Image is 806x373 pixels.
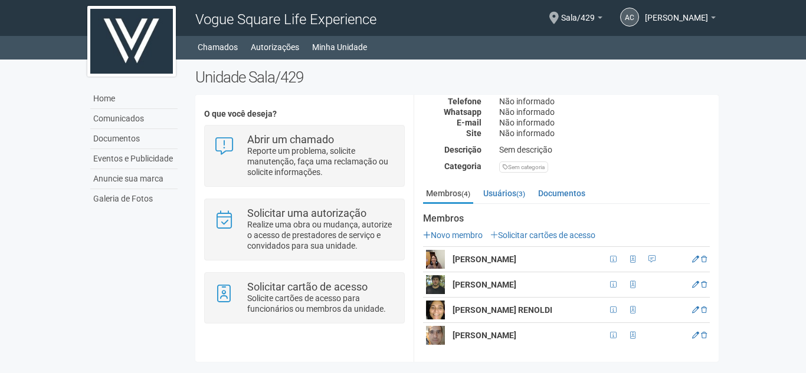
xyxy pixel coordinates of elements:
[90,169,178,189] a: Anuncie sua marca
[90,109,178,129] a: Comunicados
[461,190,470,198] small: (4)
[692,255,699,263] a: Editar membro
[499,161,548,173] div: Sem categoria
[692,306,699,314] a: Editar membro
[490,230,595,240] a: Solicitar cartões de acesso
[692,331,699,339] a: Editar membro
[453,331,516,340] strong: [PERSON_NAME]
[453,280,516,289] strong: [PERSON_NAME]
[645,15,716,24] a: [PERSON_NAME]
[195,11,376,28] span: Vogue Square Life Experience
[247,219,395,251] p: Realize uma obra ou mudança, autorize o acesso de prestadores de serviço e convidados para sua un...
[426,301,445,319] img: user.png
[90,129,178,149] a: Documentos
[561,2,595,22] span: Sala/429
[701,331,707,339] a: Excluir membro
[247,146,395,177] p: Reporte um problema, solicite manutenção, faça uma reclamação ou solicite informações.
[490,96,719,107] div: Não informado
[247,133,334,146] strong: Abrir um chamado
[516,190,525,198] small: (3)
[195,68,719,86] h2: Unidade Sala/429
[423,213,710,224] strong: Membros
[692,280,699,289] a: Editar membro
[480,184,528,202] a: Usuários(3)
[426,326,445,345] img: user.png
[701,306,707,314] a: Excluir membro
[466,128,481,138] strong: Site
[444,145,481,154] strong: Descrição
[457,118,481,127] strong: E-mail
[251,39,299,55] a: Autorizações
[90,149,178,169] a: Eventos e Publicidade
[423,230,483,240] a: Novo membro
[90,189,178,209] a: Galeria de Fotos
[204,110,404,118] h4: O que você deseja?
[448,97,481,106] strong: Telefone
[701,255,707,263] a: Excluir membro
[247,207,366,219] strong: Solicitar uma autorização
[490,107,719,117] div: Não informado
[561,15,602,24] a: Sala/429
[490,128,719,138] div: Não informado
[90,89,178,109] a: Home
[535,184,588,202] a: Documentos
[214,282,395,314] a: Solicitar cartão de acesso Solicite cartões de acesso para funcionários ou membros da unidade.
[444,107,481,117] strong: Whatsapp
[645,2,708,22] span: Ana Cristina Vieira Lacerda
[490,117,719,128] div: Não informado
[423,184,473,204] a: Membros(4)
[247,293,395,314] p: Solicite cartões de acesso para funcionários ou membros da unidade.
[214,134,395,177] a: Abrir um chamado Reporte um problema, solicite manutenção, faça uma reclamação ou solicite inform...
[198,39,238,55] a: Chamados
[453,255,516,264] strong: [PERSON_NAME]
[214,208,395,251] a: Solicitar uma autorização Realize uma obra ou mudança, autorize o acesso de prestadores de serviç...
[426,275,445,294] img: user.png
[620,8,639,27] a: AC
[444,161,481,171] strong: Categoria
[490,144,719,155] div: Sem descrição
[312,39,367,55] a: Minha Unidade
[87,6,176,77] img: logo.jpg
[701,280,707,289] a: Excluir membro
[247,280,368,293] strong: Solicitar cartão de acesso
[453,305,552,315] strong: [PERSON_NAME] RENOLDI
[426,250,445,269] img: user.png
